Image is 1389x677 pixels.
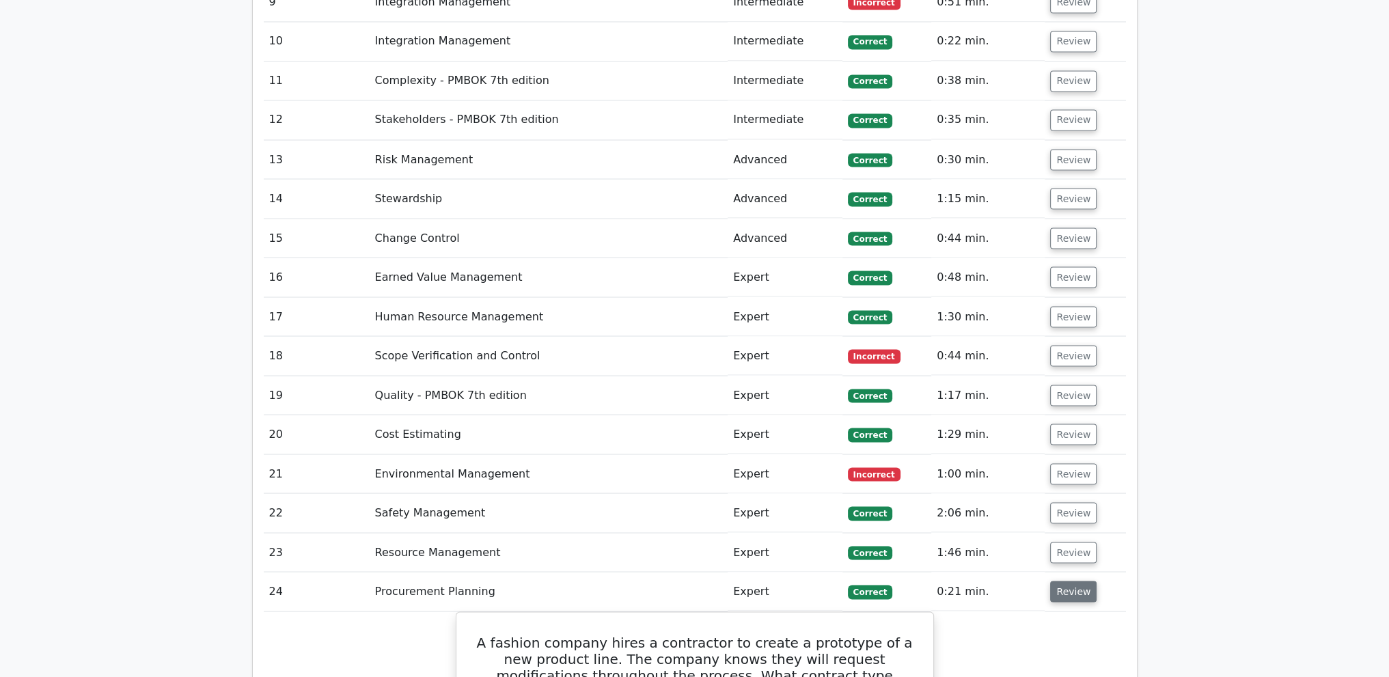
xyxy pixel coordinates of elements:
td: Expert [728,572,842,611]
span: Incorrect [848,467,900,481]
button: Review [1050,188,1097,209]
td: Expert [728,376,842,415]
span: Correct [848,153,892,167]
td: Advanced [728,179,842,218]
button: Review [1050,109,1097,130]
td: 1:17 min. [931,376,1045,415]
td: Safety Management [370,493,728,532]
td: 2:06 min. [931,493,1045,532]
span: Correct [848,506,892,520]
td: Quality - PMBOK 7th edition [370,376,728,415]
td: Risk Management [370,140,728,179]
td: Expert [728,415,842,454]
span: Correct [848,310,892,324]
button: Review [1050,385,1097,406]
td: Human Resource Management [370,297,728,336]
td: 20 [264,415,370,454]
button: Review [1050,502,1097,523]
button: Review [1050,149,1097,170]
td: 21 [264,454,370,493]
button: Review [1050,266,1097,288]
td: 14 [264,179,370,218]
td: 24 [264,572,370,611]
span: Correct [848,232,892,245]
td: Intermediate [728,61,842,100]
td: 15 [264,219,370,258]
span: Correct [848,271,892,284]
button: Review [1050,70,1097,92]
td: 18 [264,336,370,375]
td: Procurement Planning [370,572,728,611]
td: Expert [728,454,842,493]
td: Expert [728,493,842,532]
td: Expert [728,258,842,296]
button: Review [1050,306,1097,327]
span: Correct [848,74,892,88]
button: Review [1050,581,1097,602]
button: Review [1050,424,1097,445]
td: 0:21 min. [931,572,1045,611]
td: 10 [264,22,370,61]
td: 19 [264,376,370,415]
td: Cost Estimating [370,415,728,454]
td: 23 [264,533,370,572]
td: Expert [728,297,842,336]
button: Review [1050,463,1097,484]
td: 12 [264,100,370,139]
td: Advanced [728,140,842,179]
td: Expert [728,533,842,572]
button: Review [1050,345,1097,366]
span: Correct [848,35,892,49]
td: 0:48 min. [931,258,1045,296]
td: 0:22 min. [931,22,1045,61]
td: 17 [264,297,370,336]
td: 22 [264,493,370,532]
td: 0:35 min. [931,100,1045,139]
td: 0:44 min. [931,336,1045,375]
span: Correct [848,428,892,441]
td: 0:30 min. [931,140,1045,179]
span: Correct [848,546,892,559]
td: Complexity - PMBOK 7th edition [370,61,728,100]
span: Incorrect [848,349,900,363]
td: Intermediate [728,22,842,61]
span: Correct [848,192,892,206]
td: 0:38 min. [931,61,1045,100]
td: Expert [728,336,842,375]
td: Change Control [370,219,728,258]
td: Scope Verification and Control [370,336,728,375]
td: 1:29 min. [931,415,1045,454]
span: Correct [848,113,892,127]
td: Earned Value Management [370,258,728,296]
span: Correct [848,389,892,402]
td: Integration Management [370,22,728,61]
td: Advanced [728,219,842,258]
span: Correct [848,585,892,598]
td: 1:00 min. [931,454,1045,493]
td: 13 [264,140,370,179]
button: Review [1050,227,1097,249]
td: 16 [264,258,370,296]
td: Stakeholders - PMBOK 7th edition [370,100,728,139]
td: 1:46 min. [931,533,1045,572]
td: 1:15 min. [931,179,1045,218]
td: Stewardship [370,179,728,218]
td: 1:30 min. [931,297,1045,336]
td: Resource Management [370,533,728,572]
td: 11 [264,61,370,100]
button: Review [1050,542,1097,563]
td: 0:44 min. [931,219,1045,258]
button: Review [1050,31,1097,52]
td: Environmental Management [370,454,728,493]
td: Intermediate [728,100,842,139]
